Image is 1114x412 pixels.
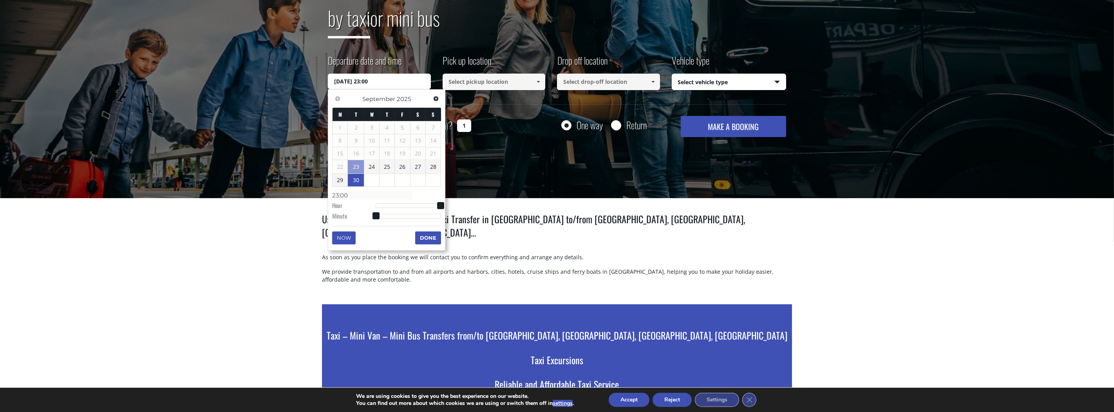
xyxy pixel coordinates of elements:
button: Now [332,231,356,244]
button: Reject [653,393,692,407]
label: Vehicle type [672,54,710,74]
span: September [362,95,395,103]
span: 2025 [397,95,411,103]
button: Done [415,231,441,244]
button: Close GDPR Cookie Banner [742,393,756,407]
h2: or mini bus [328,2,786,44]
span: 18 [380,147,394,160]
span: Taxi – Mini Van – Mini Bus Transfers from/to [GEOGRAPHIC_DATA], [GEOGRAPHIC_DATA], [GEOGRAPHIC_DA... [327,328,787,342]
label: Pick up location [443,54,492,74]
a: Show All Items [646,74,659,90]
p: We provide transportation to and from all airports and harbors, cities, hotels, cruise ships and ... [322,268,792,290]
label: One way [577,120,603,130]
span: 21 [426,147,441,160]
span: Friday [401,110,404,118]
span: 2 [348,121,364,134]
button: MAKE A BOOKING [681,116,786,137]
input: Select pickup location [443,74,546,90]
span: 16 [348,147,364,160]
span: Reliable and Affordable Taxi Service [495,377,619,391]
a: 27 [411,161,425,173]
a: 24 [364,161,379,173]
span: 17 [364,147,379,160]
span: 22 [333,161,347,173]
a: 25 [380,161,394,173]
label: Drop off location [557,54,608,74]
span: Tuesday [355,110,357,118]
span: 7 [426,121,441,134]
span: 19 [395,147,410,160]
a: Show All Items [532,74,545,90]
label: Departure date and time [328,54,401,74]
p: We are using cookies to give you the best experience on our website. [356,393,574,400]
dt: Minute [332,212,376,222]
a: Next [430,94,441,104]
label: Return [627,120,647,130]
a: Previous [332,94,343,104]
p: As soon as you place the booking we will contact you to confirm everything and arrange any details. [322,253,792,268]
span: 3 [364,121,379,134]
p: You can find out more about which cookies we are using or switch them off in . [356,400,574,407]
span: by taxi [328,3,370,38]
a: 23 [348,160,364,173]
span: Next [433,96,439,102]
span: 8 [333,134,347,147]
span: 11 [380,134,394,147]
dt: Hour [332,201,376,211]
h1: Use the form above to book your Taxi Transfer in [GEOGRAPHIC_DATA] to/from [GEOGRAPHIC_DATA], [GE... [322,212,792,239]
span: 6 [411,121,425,134]
span: Thursday [386,110,388,118]
a: 30 [348,174,364,186]
button: Settings [695,393,739,407]
span: 14 [426,134,441,147]
span: 4 [380,121,394,134]
span: Monday [338,110,342,118]
span: Wednesday [370,110,374,118]
span: 13 [411,134,425,147]
button: settings [553,400,573,407]
a: 29 [333,174,347,186]
span: Saturday [416,110,419,118]
button: Accept [609,393,649,407]
span: Select vehicle type [672,74,786,90]
span: 20 [411,147,425,160]
span: 9 [348,134,364,147]
span: Taxi Excursions [531,353,583,367]
span: Sunday [432,110,434,118]
input: Select drop-off location [557,74,660,90]
span: 10 [364,134,379,147]
a: 26 [395,161,410,173]
span: 15 [333,147,347,160]
span: 1 [333,121,347,134]
span: 12 [395,134,410,147]
a: 28 [426,161,441,173]
span: 5 [395,121,410,134]
span: Previous [335,96,341,102]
